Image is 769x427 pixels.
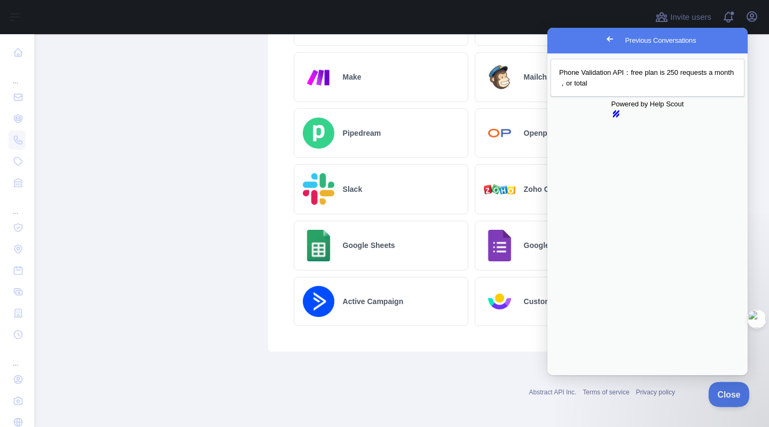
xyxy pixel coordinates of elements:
[524,72,560,82] h2: Mailchimp
[303,173,334,205] img: Logo
[343,240,395,251] h2: Google Sheets
[636,389,675,396] a: Privacy policy
[653,9,713,26] button: Invite users
[343,72,362,82] h2: Make
[303,118,334,149] img: Logo
[484,230,515,261] img: Logo
[709,382,750,407] iframe: Help Scout Beacon - Close
[484,61,515,93] img: Logo
[529,389,577,396] a: Abstract API Inc.
[484,286,515,317] img: Logo
[583,389,629,396] a: Terms of service
[547,28,748,375] iframe: Help Scout Beacon - Live Chat, Contact Form, and Knowledge Base
[524,128,561,138] h2: Openprice
[303,286,334,317] img: Logo
[524,240,575,251] h2: Google Forms
[303,61,334,93] img: Logo
[9,195,26,216] div: ...
[670,11,711,24] span: Invite users
[343,128,381,138] h2: Pipedream
[303,230,334,261] img: Logo
[524,296,569,307] h2: Customer IO
[484,118,515,149] img: Logo
[343,296,404,307] h2: Active Campaign
[343,184,363,195] h2: Slack
[484,184,515,195] img: Logo
[9,64,26,86] div: ...
[9,346,26,368] div: ...
[524,184,561,195] h2: Zoho CRM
